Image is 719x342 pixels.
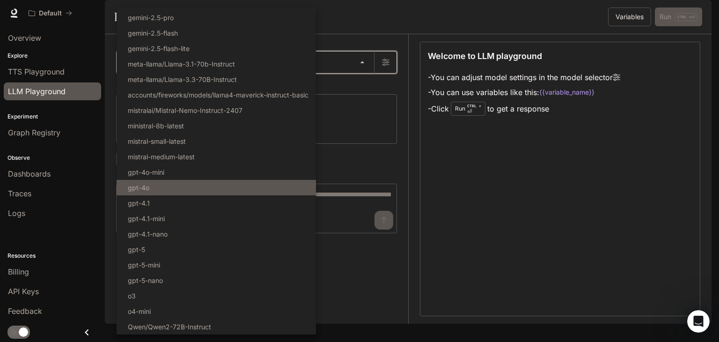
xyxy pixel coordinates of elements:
p: gemini-2.5-pro [128,13,174,22]
p: mistral-small-latest [128,136,186,146]
p: o3 [128,291,136,301]
p: meta-llama/Llama-3.3-70B-Instruct [128,74,237,84]
p: Qwen/Qwen2-72B-Instruct [128,322,211,332]
p: gpt-4o [128,183,149,193]
p: gpt-4o-mini [128,167,164,177]
p: gpt-4.1 [128,198,150,208]
p: gpt-4.1-mini [128,214,165,223]
p: o4-mini [128,306,151,316]
p: gpt-4.1-nano [128,229,168,239]
p: gpt-5-nano [128,275,163,285]
p: mistral-medium-latest [128,152,195,162]
iframe: Intercom live chat [687,310,710,333]
p: gemini-2.5-flash [128,28,178,38]
p: gpt-5-mini [128,260,160,270]
p: gpt-5 [128,245,145,254]
p: accounts/fireworks/models/llama4-maverick-instruct-basic [128,90,308,100]
p: mistralai/Mistral-Nemo-Instruct-2407 [128,105,242,115]
p: ministral-8b-latest [128,121,184,131]
p: gemini-2.5-flash-lite [128,44,190,53]
p: meta-llama/Llama-3.1-70b-Instruct [128,59,235,69]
